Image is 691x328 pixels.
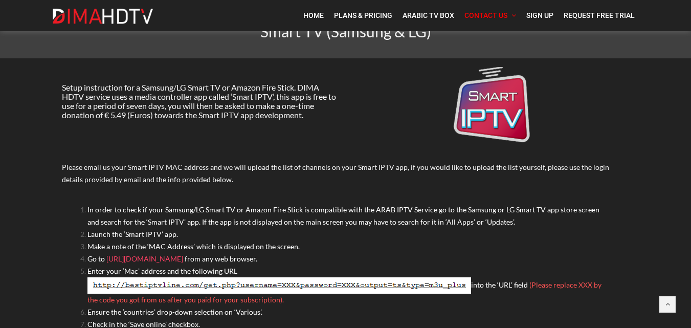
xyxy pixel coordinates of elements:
span: Please email us your Smart IPTV MAC address and we will upload the list of channels on your Smart... [62,163,609,184]
a: Back to top [659,296,676,313]
span: Plans & Pricing [334,11,392,19]
a: Contact Us [459,5,521,26]
span: Sign Up [526,11,553,19]
span: Launch the ‘Smart IPTV’ app. [87,230,178,238]
span: Go to [87,254,105,263]
span: Make a note of the ‘MAC Address’ which is displayed on the screen. [87,242,300,251]
a: Sign Up [521,5,559,26]
span: (Please replace XXX by the code you got from us after you paid for your subscription). [87,280,601,304]
span: Setup instruction for a Samsung/LG Smart TV or Amazon Fire Stick. DIMA HDTV service uses a media ... [62,82,336,120]
span: Contact Us [464,11,507,19]
span: Arabic TV Box [403,11,454,19]
span: from any web browser. [185,254,257,263]
a: Plans & Pricing [329,5,397,26]
a: Request Free Trial [559,5,640,26]
span: Ensure the ‘countries’ drop-down selection on ‘Various’. [87,308,262,316]
span: Request Free Trial [564,11,635,19]
img: Dima HDTV [52,8,154,25]
a: [URL][DOMAIN_NAME] [106,254,183,263]
a: Home [298,5,329,26]
span: Home [303,11,324,19]
span: In order to check if your Samsung/LG Smart TV or Amazon Fire Stick is compatible with the ARAB IP... [87,205,599,226]
span: Enter your ‘Mac’ address and the following URL into the ‘URL’ field [87,267,528,289]
a: Arabic TV Box [397,5,459,26]
span: Smart TV (Samsung & LG) [260,22,431,40]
